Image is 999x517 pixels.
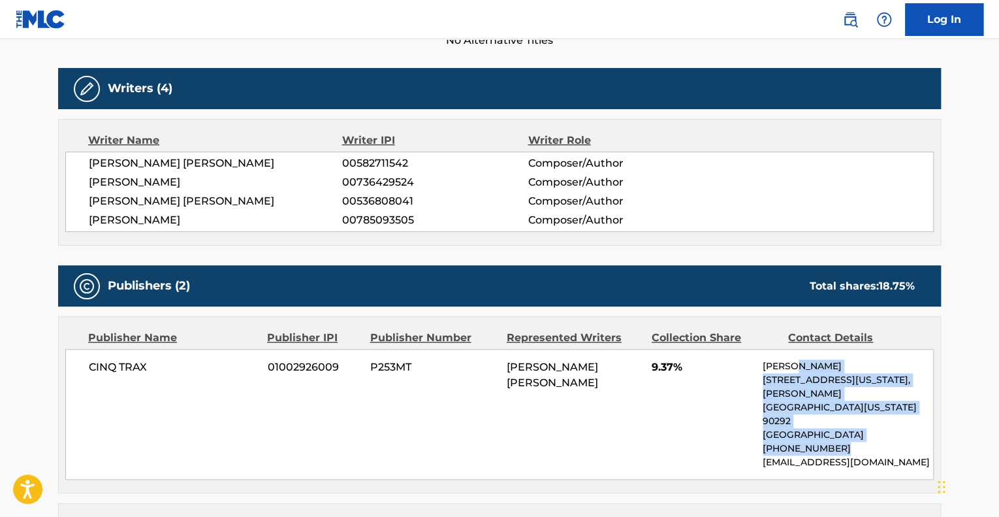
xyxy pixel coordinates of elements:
[876,12,892,27] img: help
[79,81,95,97] img: Writers
[108,278,190,293] h5: Publishers (2)
[788,330,915,346] div: Contact Details
[108,81,172,96] h5: Writers (4)
[763,359,933,373] p: [PERSON_NAME]
[89,156,342,171] span: [PERSON_NAME] [PERSON_NAME]
[58,33,941,48] span: No Alternative Titles
[837,7,863,33] a: Public Search
[763,373,933,387] p: [STREET_ADDRESS][US_STATE],
[905,3,983,36] a: Log In
[268,359,360,375] span: 01002926009
[342,133,528,148] div: Writer IPI
[528,193,697,209] span: Composer/Author
[79,278,95,294] img: Publishers
[342,156,528,171] span: 00582711542
[763,428,933,442] p: [GEOGRAPHIC_DATA]
[879,280,915,292] span: 18.75 %
[370,330,496,346] div: Publisher Number
[652,330,778,346] div: Collection Share
[267,330,360,346] div: Publisher IPI
[652,359,753,375] span: 9.37%
[842,12,858,27] img: search
[342,212,528,228] span: 00785093505
[89,212,342,228] span: [PERSON_NAME]
[342,175,528,190] span: 00736429524
[763,456,933,469] p: [EMAIL_ADDRESS][DOMAIN_NAME]
[89,175,342,190] span: [PERSON_NAME]
[507,330,642,346] div: Represented Writers
[507,361,598,389] span: [PERSON_NAME] [PERSON_NAME]
[528,175,697,190] span: Composer/Author
[89,359,258,375] span: CINQ TRAX
[763,442,933,456] p: [PHONE_NUMBER]
[528,133,697,148] div: Writer Role
[763,387,933,428] p: [PERSON_NAME][GEOGRAPHIC_DATA][US_STATE] 90292
[938,467,945,507] div: Drag
[342,193,528,209] span: 00536808041
[370,359,497,375] span: P253MT
[16,10,66,29] img: MLC Logo
[528,156,697,171] span: Composer/Author
[810,278,915,294] div: Total shares:
[871,7,897,33] div: Help
[528,212,697,228] span: Composer/Author
[934,454,999,517] iframe: Chat Widget
[88,133,342,148] div: Writer Name
[89,193,342,209] span: [PERSON_NAME] [PERSON_NAME]
[88,330,257,346] div: Publisher Name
